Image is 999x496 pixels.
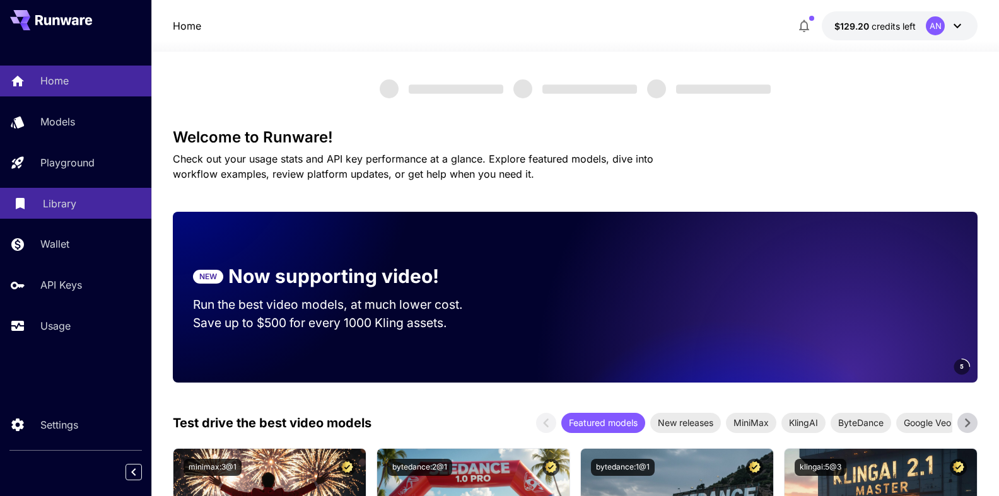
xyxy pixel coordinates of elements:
[43,196,76,211] p: Library
[896,413,959,433] div: Google Veo
[650,416,721,429] span: New releases
[834,20,916,33] div: $129.19783
[950,459,967,476] button: Certified Model – Vetted for best performance and includes a commercial license.
[173,18,201,33] nav: breadcrumb
[726,413,776,433] div: MiniMax
[926,16,945,35] div: AN
[781,413,826,433] div: KlingAI
[193,296,487,314] p: Run the best video models, at much lower cost.
[591,459,655,476] button: bytedance:1@1
[822,11,978,40] button: $129.19783AN
[781,416,826,429] span: KlingAI
[40,155,95,170] p: Playground
[831,413,891,433] div: ByteDance
[387,459,452,476] button: bytedance:2@1
[193,314,487,332] p: Save up to $500 for every 1000 Kling assets.
[40,114,75,129] p: Models
[960,362,964,371] span: 5
[173,413,371,432] p: Test drive the best video models
[834,21,872,32] span: $129.20
[872,21,916,32] span: credits left
[746,459,763,476] button: Certified Model – Vetted for best performance and includes a commercial license.
[40,73,69,88] p: Home
[726,416,776,429] span: MiniMax
[40,277,82,292] p: API Keys
[184,459,242,476] button: minimax:3@1
[40,417,78,432] p: Settings
[135,461,151,483] div: Collapse sidebar
[228,262,439,291] p: Now supporting video!
[831,416,891,429] span: ByteDance
[173,18,201,33] a: Home
[173,129,978,146] h3: Welcome to Runware!
[542,459,559,476] button: Certified Model – Vetted for best performance and includes a commercial license.
[561,413,645,433] div: Featured models
[126,464,142,480] button: Collapse sidebar
[896,416,959,429] span: Google Veo
[561,416,645,429] span: Featured models
[339,459,356,476] button: Certified Model – Vetted for best performance and includes a commercial license.
[795,459,846,476] button: klingai:5@3
[173,153,653,180] span: Check out your usage stats and API key performance at a glance. Explore featured models, dive int...
[199,271,217,282] p: NEW
[40,236,69,251] p: Wallet
[650,413,721,433] div: New releases
[40,318,71,333] p: Usage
